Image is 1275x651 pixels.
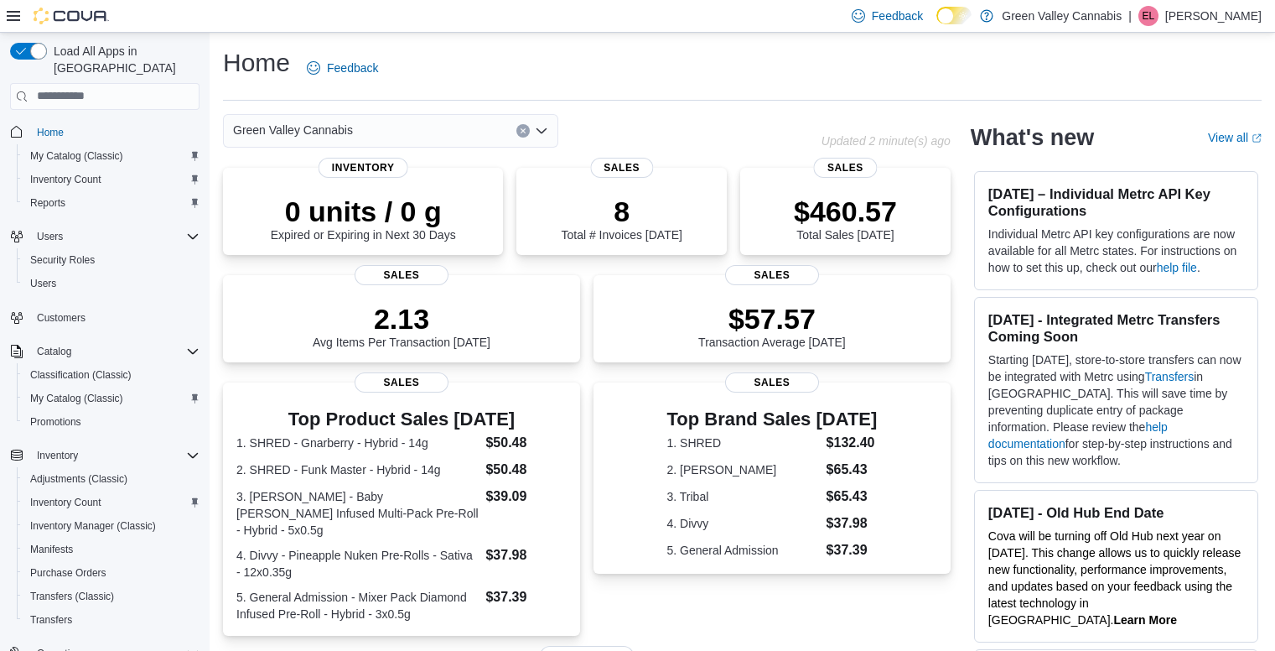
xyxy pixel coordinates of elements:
button: Manifests [17,538,206,561]
span: Cova will be turning off Old Hub next year on [DATE]. This change allows us to quickly release ne... [988,529,1241,627]
a: Inventory Manager (Classic) [23,516,163,536]
button: Adjustments (Classic) [17,467,206,491]
span: Customers [37,311,86,325]
button: Purchase Orders [17,561,206,585]
span: Transfers [23,610,200,630]
button: Clear input [516,124,530,138]
span: My Catalog (Classic) [30,392,123,405]
span: Security Roles [30,253,95,267]
p: [PERSON_NAME] [1165,6,1262,26]
span: Inventory [37,449,78,462]
span: Promotions [23,412,200,432]
div: Emily Leavoy [1138,6,1158,26]
span: Dark Mode [936,24,937,25]
dd: $50.48 [485,433,566,453]
p: Updated 2 minute(s) ago [821,134,951,148]
span: Inventory Manager (Classic) [23,516,200,536]
a: Users [23,273,63,294]
h3: [DATE] - Old Hub End Date [988,504,1244,521]
h1: Home [223,46,290,80]
dd: $37.39 [827,540,878,560]
dt: 3. Tribal [667,488,820,505]
a: Adjustments (Classic) [23,469,134,489]
button: Classification (Classic) [17,363,206,387]
span: Users [30,227,200,247]
a: My Catalog (Classic) [23,146,130,166]
span: Transfers (Classic) [30,590,114,603]
span: Users [30,277,56,290]
button: My Catalog (Classic) [17,387,206,410]
a: My Catalog (Classic) [23,388,130,409]
p: $460.57 [794,195,897,228]
span: Promotions [30,415,81,429]
p: 2.13 [313,302,490,336]
span: Load All Apps in [GEOGRAPHIC_DATA] [47,43,200,76]
button: Open list of options [535,124,548,138]
a: Transfers (Classic) [23,586,121,607]
span: Manifests [23,539,200,560]
span: My Catalog (Classic) [23,388,200,409]
button: Users [30,227,70,247]
a: Feedback [300,51,385,85]
div: Total Sales [DATE] [794,195,897,242]
button: Inventory Count [17,168,206,191]
div: Total # Invoices [DATE] [561,195,682,242]
a: View allExternal link [1208,131,1262,144]
a: Inventory Count [23,492,108,513]
button: My Catalog (Classic) [17,144,206,168]
strong: Learn More [1113,613,1176,627]
span: Inventory Count [30,173,101,186]
button: Transfers (Classic) [17,585,206,608]
dt: 5. General Admission - Mixer Pack Diamond Infused Pre-Roll - Hybrid - 3x0.5g [236,589,479,622]
span: Sales [590,158,653,178]
button: Catalog [3,340,206,363]
dd: $37.98 [485,545,566,565]
dt: 4. Divvy - Pineapple Nuken Pre-Rolls - Sativa - 12x0.35g [236,547,479,581]
span: Inventory [319,158,408,178]
a: Manifests [23,539,80,560]
span: Inventory Count [23,169,200,190]
button: Customers [3,305,206,330]
p: Starting [DATE], store-to-store transfers can now be integrated with Metrc using in [GEOGRAPHIC_D... [988,352,1244,469]
span: Sales [814,158,877,178]
span: My Catalog (Classic) [23,146,200,166]
input: Dark Mode [936,7,972,24]
span: Feedback [327,60,378,76]
span: Manifests [30,543,73,556]
span: Inventory Manager (Classic) [30,519,156,533]
span: Adjustments (Classic) [23,469,200,489]
span: Reports [30,196,65,210]
dd: $50.48 [485,460,566,480]
span: Users [23,273,200,294]
span: Catalog [30,341,200,362]
button: Catalog [30,341,78,362]
a: Customers [30,308,92,328]
dd: $132.40 [827,433,878,453]
span: My Catalog (Classic) [30,149,123,163]
p: Green Valley Cannabis [1002,6,1122,26]
p: $57.57 [698,302,846,336]
p: 8 [561,195,682,228]
dd: $65.43 [827,487,878,507]
span: Classification (Classic) [23,365,200,385]
span: Users [37,230,63,243]
a: Transfers [1145,370,1195,383]
span: Catalog [37,345,71,358]
span: Security Roles [23,250,200,270]
span: Feedback [872,8,923,24]
span: Purchase Orders [30,566,106,580]
span: Inventory Count [30,496,101,509]
p: | [1128,6,1132,26]
span: Reports [23,193,200,213]
dt: 2. [PERSON_NAME] [667,461,820,478]
dt: 4. Divvy [667,515,820,532]
span: Sales [725,265,819,285]
button: Inventory Count [17,491,206,514]
button: Promotions [17,410,206,434]
dt: 1. SHRED - Gnarberry - Hybrid - 14g [236,435,479,451]
p: Individual Metrc API key configurations are now available for all Metrc states. For instructions ... [988,226,1244,276]
span: Transfers [30,613,72,627]
span: Home [37,126,64,139]
button: Inventory Manager (Classic) [17,514,206,538]
a: help documentation [988,420,1168,450]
